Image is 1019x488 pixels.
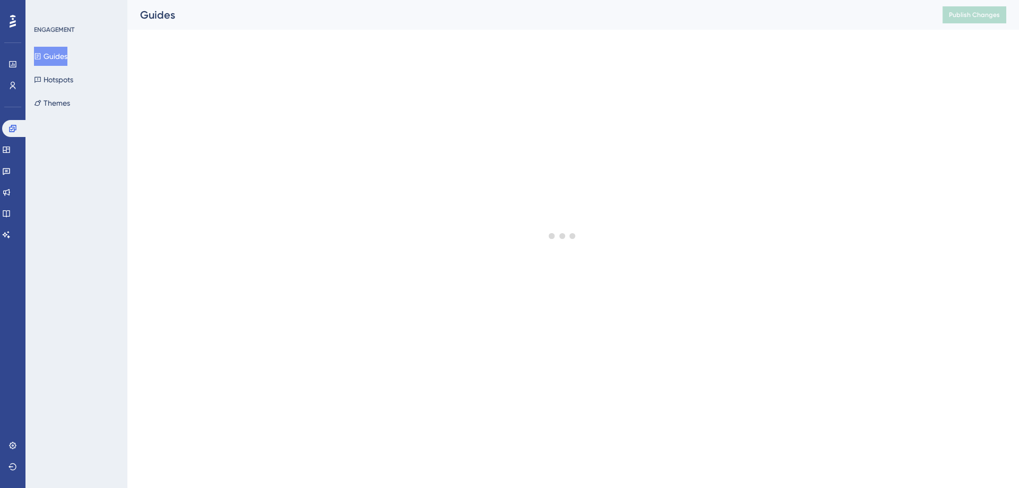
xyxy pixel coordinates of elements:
[949,11,1000,19] span: Publish Changes
[34,47,67,66] button: Guides
[140,7,916,22] div: Guides
[34,70,73,89] button: Hotspots
[943,6,1006,23] button: Publish Changes
[34,93,70,113] button: Themes
[34,25,74,34] div: ENGAGEMENT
